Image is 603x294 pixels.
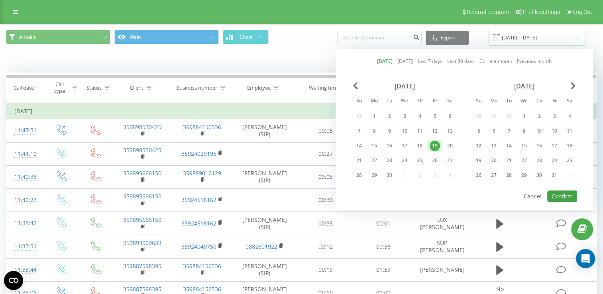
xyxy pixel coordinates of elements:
[412,212,472,235] td: LUX [PERSON_NAME]
[352,82,458,90] div: [DATE]
[369,126,379,136] div: 8
[384,170,395,180] div: 30
[471,169,486,181] div: Sun Oct 26, 2025
[367,155,382,167] div: Mon Sep 22, 2025
[384,141,395,151] div: 16
[181,196,216,204] a: 35924518162
[412,258,472,281] td: [PERSON_NAME]
[367,169,382,181] div: Mon Sep 29, 2025
[123,146,161,154] a: 359898530425
[354,155,364,166] div: 21
[382,125,397,137] div: Tue Sep 9, 2025
[123,285,161,293] a: 359887598395
[573,9,592,15] span: Log Out
[6,103,597,119] td: [DATE]
[564,111,575,122] div: 4
[549,141,560,151] div: 17
[571,82,576,89] span: Next Month
[534,170,544,180] div: 30
[486,140,501,152] div: Mon Oct 13, 2025
[352,155,367,167] div: Sun Sep 21, 2025
[14,146,35,162] div: 11:44:10
[549,170,560,180] div: 31
[547,169,562,181] div: Fri Oct 31, 2025
[442,125,458,137] div: Sat Sep 13, 2025
[564,155,575,166] div: 25
[445,155,455,166] div: 27
[517,140,532,152] div: Wed Oct 15, 2025
[501,140,517,152] div: Tue Oct 14, 2025
[123,169,161,177] a: 359895666150
[382,169,397,181] div: Tue Sep 30, 2025
[471,125,486,137] div: Sun Oct 5, 2025
[473,170,484,180] div: 26
[576,249,595,268] div: Open Intercom Messenger
[519,126,529,136] div: 8
[14,239,35,254] div: 11:33:51
[564,96,576,108] abbr: Saturday
[547,155,562,167] div: Fri Oct 24, 2025
[399,141,410,151] div: 17
[123,123,161,131] a: 359898530425
[473,155,484,166] div: 19
[519,170,529,180] div: 29
[444,96,456,108] abbr: Saturday
[50,81,69,94] div: Call type
[549,111,560,122] div: 3
[123,216,161,223] a: 359895666150
[6,30,110,44] button: All calls
[519,141,529,151] div: 15
[232,258,297,281] td: [PERSON_NAME] (SIP)
[181,220,216,227] a: 35924518162
[86,84,102,91] div: Status
[517,169,532,181] div: Wed Oct 29, 2025
[503,96,515,108] abbr: Tuesday
[352,169,367,181] div: Sun Sep 28, 2025
[414,111,425,122] div: 4
[532,125,547,137] div: Thu Oct 9, 2025
[519,155,529,166] div: 22
[414,126,425,136] div: 11
[427,125,442,137] div: Fri Sep 12, 2025
[14,123,35,138] div: 11:47:51
[382,155,397,167] div: Tue Sep 23, 2025
[442,110,458,122] div: Sat Sep 6, 2025
[412,125,427,137] div: Thu Sep 11, 2025
[547,190,577,202] button: Confirm
[534,141,544,151] div: 16
[297,212,355,235] td: 00:35
[14,169,35,185] div: 11:40:38
[397,58,413,65] a: [DATE]
[519,190,546,202] button: Cancel
[384,155,395,166] div: 23
[534,126,544,136] div: 9
[297,119,355,142] td: 00:05
[412,140,427,152] div: Thu Sep 18, 2025
[473,96,485,108] abbr: Sunday
[397,155,412,167] div: Wed Sep 24, 2025
[564,126,575,136] div: 11
[532,155,547,167] div: Thu Oct 23, 2025
[183,285,221,293] a: 359884156536
[183,169,221,177] a: 359889012129
[532,169,547,181] div: Thu Oct 30, 2025
[297,258,355,281] td: 00:19
[549,155,560,166] div: 24
[14,192,35,208] div: 11:40:23
[445,126,455,136] div: 13
[489,155,499,166] div: 20
[232,165,297,188] td: [PERSON_NAME] (SIP)
[430,126,440,136] div: 12
[369,141,379,151] div: 15
[369,155,379,166] div: 22
[297,188,355,212] td: 00:30
[240,34,253,40] span: Chart
[504,170,514,180] div: 28
[384,126,395,136] div: 9
[418,58,442,65] a: Last 7 days
[517,125,532,137] div: Wed Oct 8, 2025
[353,82,358,89] span: Previous Month
[367,125,382,137] div: Mon Sep 8, 2025
[547,110,562,122] div: Fri Oct 3, 2025
[467,9,509,15] span: Referral program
